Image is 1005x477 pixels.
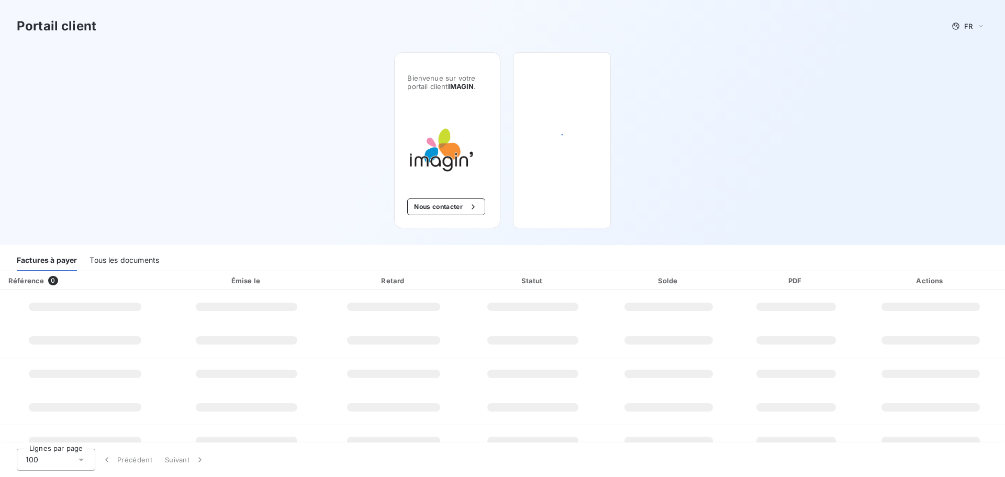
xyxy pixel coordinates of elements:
div: Factures à payer [17,249,77,271]
div: Tous les documents [90,249,159,271]
button: Suivant [159,449,211,471]
span: 0 [48,276,58,285]
div: Actions [858,275,1003,286]
span: Bienvenue sur votre portail client . [407,74,487,91]
span: IMAGIN [448,82,474,91]
div: Solde [604,275,734,286]
button: Nous contacter [407,198,485,215]
img: Company logo [407,116,474,182]
span: FR [964,22,973,30]
span: 100 [26,454,38,465]
h3: Portail client [17,17,96,36]
div: Référence [8,276,44,285]
div: Retard [326,275,462,286]
div: Statut [466,275,600,286]
button: Précédent [95,449,159,471]
div: Émise le [172,275,321,286]
div: PDF [738,275,854,286]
